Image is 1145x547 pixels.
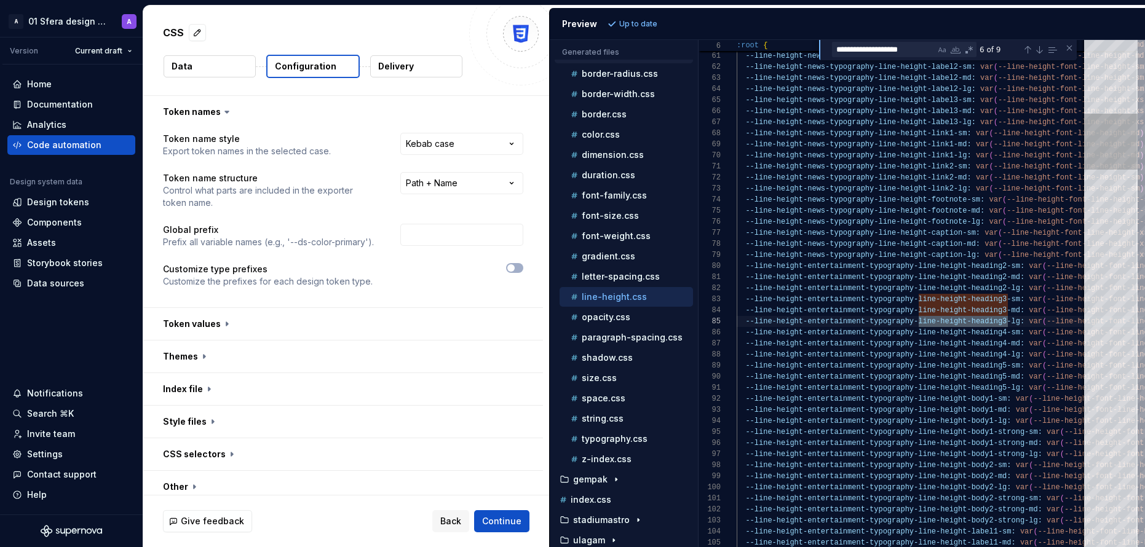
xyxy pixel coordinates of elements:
[582,414,624,423] p: string.css
[699,261,721,272] div: 80
[998,229,1002,237] span: (
[560,331,693,344] button: paragraph-spacing.css
[936,44,948,56] div: Match Case (⌥⌘C)
[7,485,135,505] button: Help
[163,184,378,209] p: Control what parts are included in the exporter token name.
[980,107,994,116] span: var
[967,195,985,204] span: -sm:
[976,184,989,193] span: var
[994,63,998,71] span: (
[745,240,967,248] span: --line-height-news-typography-line-height-caption-
[976,129,989,138] span: var
[963,44,975,56] div: Use Regular Expression (⌥⌘R)
[745,96,967,104] span: --line-height-news-typography-line-height-label3-s
[745,74,967,82] span: --line-height-news-typography-line-height-label2-m
[745,218,967,226] span: --line-height-news-typography-line-height-footnote
[967,339,1024,348] span: -heading4-md:
[560,392,693,405] button: space.css
[1045,43,1059,57] div: Find in Selection (⌥⌘L)
[582,109,627,119] p: border.css
[27,139,101,151] div: Code automation
[699,128,721,139] div: 68
[918,306,1007,315] span: line-height-heading3
[745,229,967,237] span: --line-height-news-typography-line-height-caption-
[172,60,192,73] p: Data
[967,284,1024,293] span: -heading2-lg:
[1042,350,1047,359] span: (
[699,117,721,128] div: 67
[7,253,135,273] a: Storybook stories
[998,240,1002,248] span: (
[699,183,721,194] div: 73
[699,216,721,227] div: 76
[976,162,989,171] span: var
[7,404,135,423] button: Search ⌘K
[967,251,980,259] span: lg:
[1042,328,1047,337] span: (
[1042,262,1047,270] span: (
[275,60,336,73] p: Configuration
[7,213,135,232] a: Components
[163,236,374,248] p: Prefix all variable names (e.g., '--ds-color-primary').
[7,95,135,114] a: Documentation
[27,257,103,269] div: Storybook stories
[978,42,1021,57] div: 6 of 9
[699,172,721,183] div: 72
[560,310,693,324] button: opacity.css
[699,338,721,349] div: 87
[27,428,75,440] div: Invite team
[967,162,971,171] span: :
[745,195,967,204] span: --line-height-news-typography-line-height-footnote
[582,373,617,383] p: size.css
[989,151,993,160] span: (
[69,42,138,60] button: Current draft
[560,148,693,162] button: dimension.css
[967,184,971,193] span: :
[582,211,639,221] p: font-size.css
[1007,295,1024,304] span: -sm:
[745,63,967,71] span: --line-height-news-typography-line-height-label2-s
[571,495,611,505] p: index.css
[967,107,975,116] span: d:
[745,173,967,182] span: --line-height-news-typography-line-height-link2-md
[1029,317,1042,326] span: var
[967,85,975,93] span: g:
[994,118,998,127] span: (
[1007,317,1024,326] span: -lg:
[699,84,721,95] div: 64
[918,295,1007,304] span: line-height-heading3
[163,145,331,157] p: Export token names in the selected case.
[699,50,721,61] div: 61
[985,240,998,248] span: var
[582,353,633,363] p: shadow.css
[819,40,1077,60] div: Find / Replace
[745,262,967,270] span: --line-height-entertainment-typography-line-height
[967,361,1024,370] span: -heading5-sm:
[745,350,967,359] span: --line-height-entertainment-typography-line-height
[7,74,135,94] a: Home
[41,525,102,537] a: Supernova Logo
[994,173,1140,182] span: --line-height-font-line-height-sm
[9,14,23,29] div: A
[7,192,135,212] a: Design tokens
[998,107,1144,116] span: --line-height-font-line-height-xs
[745,129,967,138] span: --line-height-news-typography-line-height-link1-sm
[699,161,721,172] div: 71
[967,218,985,226] span: -lg:
[994,107,998,116] span: (
[699,360,721,371] div: 89
[582,434,648,444] p: typography.css
[164,55,256,77] button: Data
[27,448,63,460] div: Settings
[833,42,935,57] textarea: Find
[555,533,693,547] button: ulagam
[737,41,759,50] span: :root
[980,85,994,93] span: var
[989,184,993,193] span: (
[562,18,597,30] div: Preview
[2,8,140,34] button: A01 Sfera design systemA
[980,96,994,104] span: var
[1029,361,1042,370] span: var
[582,312,630,322] p: opacity.css
[967,328,1024,337] span: -heading4-sm:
